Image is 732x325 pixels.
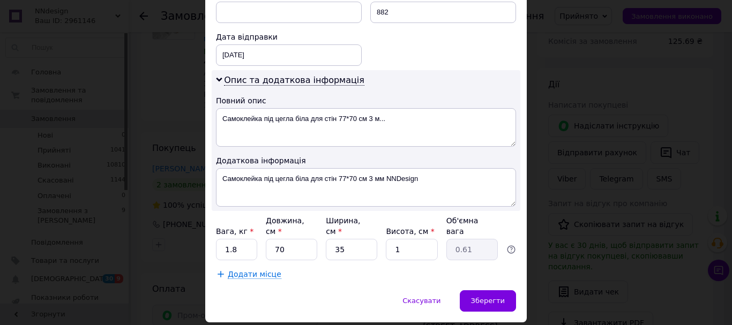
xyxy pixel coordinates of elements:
[216,227,253,236] label: Вага, кг
[216,95,516,106] div: Повний опис
[216,155,516,166] div: Додаткова інформація
[446,215,498,237] div: Об'ємна вага
[228,270,281,279] span: Додати місце
[216,108,516,147] textarea: Самоклейка під цегла біла для стін 77*70 см 3 м...
[266,216,304,236] label: Довжина, см
[326,216,360,236] label: Ширина, см
[471,297,505,305] span: Зберегти
[216,168,516,207] textarea: Самоклейка під цегла біла для стін 77*70 см 3 мм NNDesign
[402,297,440,305] span: Скасувати
[386,227,434,236] label: Висота, см
[216,32,362,42] div: Дата відправки
[224,75,364,86] span: Опис та додаткова інформація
